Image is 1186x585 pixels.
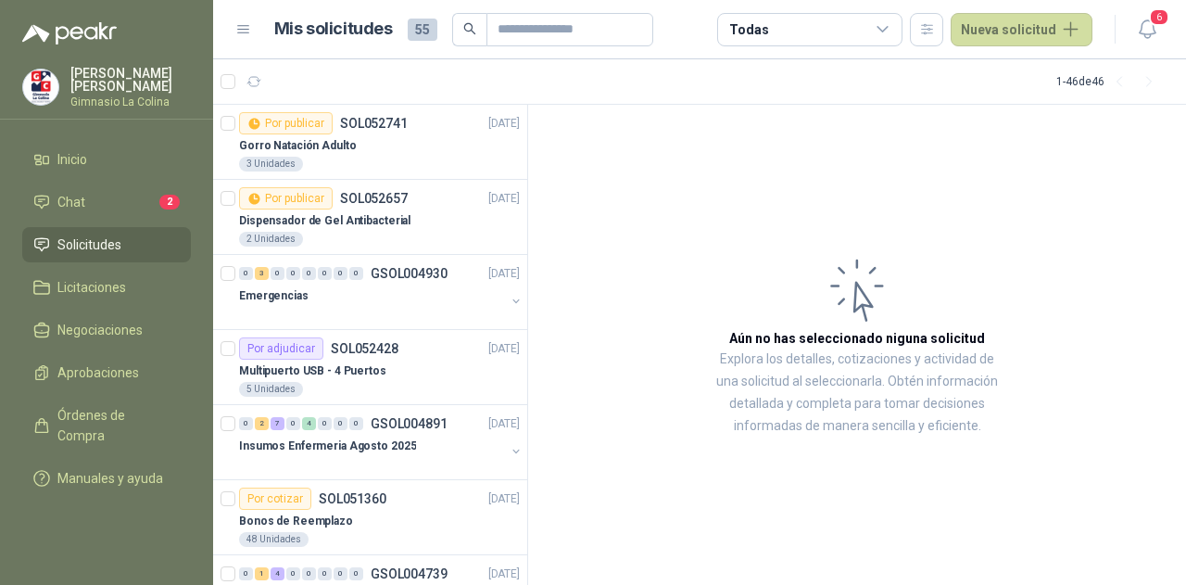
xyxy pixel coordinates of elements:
[271,417,284,430] div: 7
[349,567,363,580] div: 0
[70,67,191,93] p: [PERSON_NAME] [PERSON_NAME]
[302,267,316,280] div: 0
[239,187,333,210] div: Por publicar
[239,232,303,247] div: 2 Unidades
[213,480,527,555] a: Por cotizarSOL051360[DATE] Bonos de Reemplazo48 Unidades
[271,267,284,280] div: 0
[239,262,524,322] a: 0 3 0 0 0 0 0 0 GSOL004930[DATE] Emergencias
[488,415,520,433] p: [DATE]
[239,382,303,397] div: 5 Unidades
[334,417,347,430] div: 0
[1149,8,1169,26] span: 6
[213,330,527,405] a: Por adjudicarSOL052428[DATE] Multipuerto USB - 4 Puertos5 Unidades
[239,137,356,155] p: Gorro Natación Adulto
[340,192,408,205] p: SOL052657
[488,340,520,358] p: [DATE]
[239,438,416,455] p: Insumos Enfermeria Agosto 2025
[319,492,386,505] p: SOL051360
[408,19,437,41] span: 55
[318,267,332,280] div: 0
[239,488,311,510] div: Por cotizar
[286,567,300,580] div: 0
[488,566,520,583] p: [DATE]
[239,532,309,547] div: 48 Unidades
[239,212,410,230] p: Dispensador de Gel Antibacterial
[951,13,1092,46] button: Nueva solicitud
[57,192,85,212] span: Chat
[340,117,408,130] p: SOL052741
[57,405,173,446] span: Órdenes de Compra
[488,190,520,208] p: [DATE]
[22,184,191,220] a: Chat2
[334,567,347,580] div: 0
[57,235,121,255] span: Solicitudes
[22,355,191,390] a: Aprobaciones
[57,320,143,340] span: Negociaciones
[488,490,520,508] p: [DATE]
[22,142,191,177] a: Inicio
[57,149,87,170] span: Inicio
[22,461,191,496] a: Manuales y ayuda
[1130,13,1164,46] button: 6
[713,349,1001,438] p: Explora los detalles, cotizaciones y actividad de una solicitud al seleccionarla. Obtén informaci...
[371,567,448,580] p: GSOL004739
[239,267,253,280] div: 0
[22,398,191,453] a: Órdenes de Compra
[239,362,386,380] p: Multipuerto USB - 4 Puertos
[488,265,520,283] p: [DATE]
[57,468,163,489] span: Manuales y ayuda
[488,115,520,133] p: [DATE]
[318,417,332,430] div: 0
[371,417,448,430] p: GSOL004891
[302,567,316,580] div: 0
[22,312,191,348] a: Negociaciones
[213,180,527,255] a: Por publicarSOL052657[DATE] Dispensador de Gel Antibacterial2 Unidades
[334,267,347,280] div: 0
[239,567,253,580] div: 0
[286,267,300,280] div: 0
[57,277,126,298] span: Licitaciones
[271,567,284,580] div: 4
[274,16,393,43] h1: Mis solicitudes
[23,70,58,105] img: Company Logo
[729,328,985,349] h3: Aún no has seleccionado niguna solicitud
[22,270,191,305] a: Licitaciones
[729,19,768,40] div: Todas
[159,195,180,210] span: 2
[239,337,323,360] div: Por adjudicar
[239,287,309,305] p: Emergencias
[349,417,363,430] div: 0
[371,267,448,280] p: GSOL004930
[239,112,333,134] div: Por publicar
[239,157,303,172] div: 3 Unidades
[70,96,191,108] p: Gimnasio La Colina
[239,513,353,530] p: Bonos de Reemplazo
[239,413,524,472] a: 0 2 7 0 4 0 0 0 GSOL004891[DATE] Insumos Enfermeria Agosto 2025
[349,267,363,280] div: 0
[318,567,332,580] div: 0
[239,417,253,430] div: 0
[22,227,191,262] a: Solicitudes
[1056,67,1164,96] div: 1 - 46 de 46
[22,22,117,45] img: Logo peakr
[255,417,269,430] div: 2
[331,342,398,355] p: SOL052428
[286,417,300,430] div: 0
[463,22,476,35] span: search
[302,417,316,430] div: 4
[213,105,527,180] a: Por publicarSOL052741[DATE] Gorro Natación Adulto3 Unidades
[255,267,269,280] div: 3
[57,362,139,383] span: Aprobaciones
[255,567,269,580] div: 1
